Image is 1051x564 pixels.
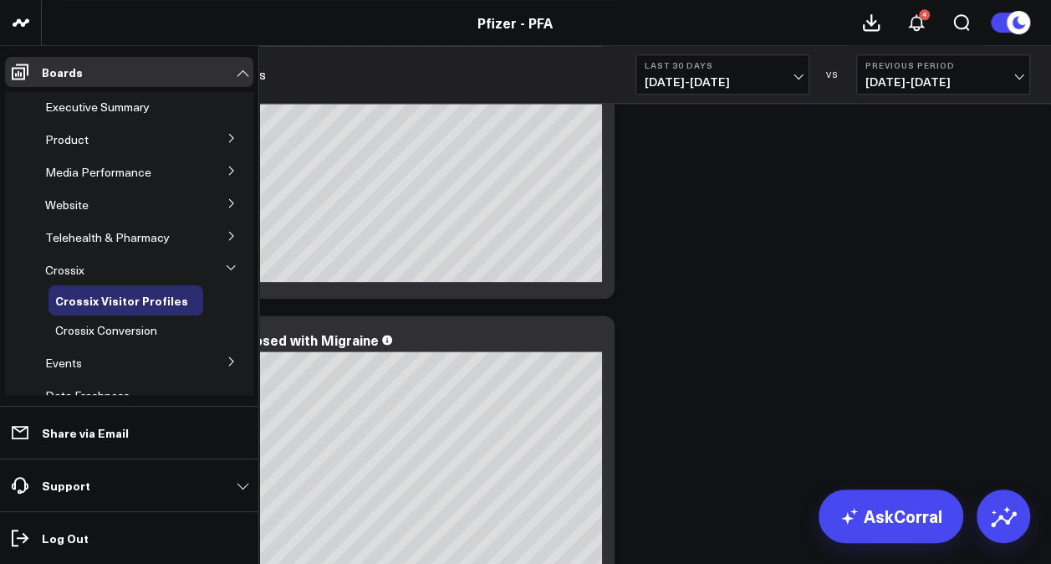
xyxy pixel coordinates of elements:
a: Data Freshness [45,389,130,402]
b: Last 30 Days [645,60,800,70]
span: Website [45,197,89,213]
a: Executive Summary [45,100,150,114]
b: Previous Period [865,60,1021,70]
p: Log Out [42,531,89,545]
span: Crossix Conversion [55,322,157,338]
p: Share via Email [42,426,129,439]
a: Pfizer - PFA [477,13,553,32]
span: Telehealth & Pharmacy [45,229,170,245]
button: Previous Period[DATE]-[DATE] [856,54,1030,95]
span: Executive Summary [45,99,150,115]
div: VS [818,69,848,79]
a: AskCorral [819,490,963,543]
p: Boards [42,65,83,79]
a: Events [45,356,82,370]
span: [DATE] - [DATE] [645,75,800,89]
span: [DATE] - [DATE] [865,75,1021,89]
span: Events [45,355,82,371]
a: Crossix Conversion [55,324,157,337]
span: Crossix Visitor Profiles [55,292,188,309]
a: Crossix [45,264,84,277]
span: Crossix [45,262,84,278]
span: Data Freshness [45,387,130,403]
a: Crossix Visitor Profiles [55,294,188,307]
a: Telehealth & Pharmacy [45,231,170,244]
p: Support [42,479,90,492]
a: Website [45,198,89,212]
div: 4 [919,9,930,20]
a: Log Out [5,523,253,553]
span: Media Performance [45,164,151,180]
span: Product [45,131,89,147]
button: Last 30 Days[DATE]-[DATE] [635,54,809,95]
a: Media Performance [45,166,151,179]
a: Product [45,133,89,146]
